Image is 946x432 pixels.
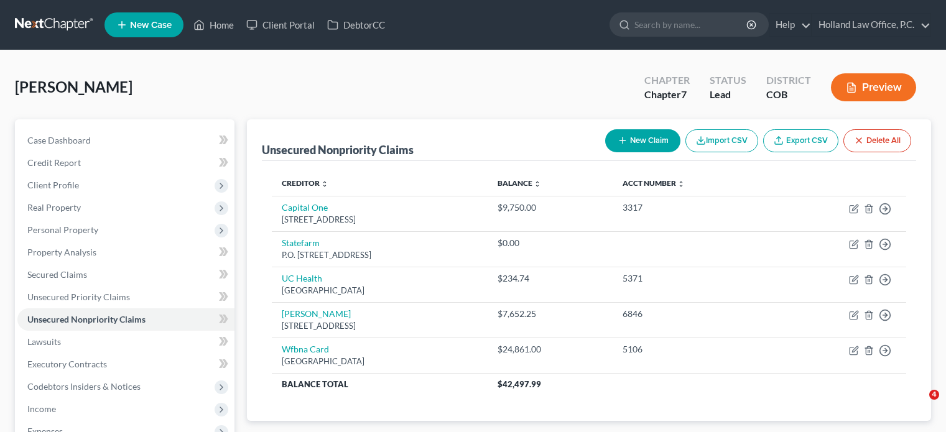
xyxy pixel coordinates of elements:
[272,373,487,395] th: Balance Total
[623,343,764,356] div: 5106
[187,14,240,36] a: Home
[27,202,81,213] span: Real Property
[634,13,748,36] input: Search by name...
[282,273,322,283] a: UC Health
[282,214,477,226] div: [STREET_ADDRESS]
[17,152,234,174] a: Credit Report
[17,331,234,353] a: Lawsuits
[282,249,477,261] div: P.O. [STREET_ADDRESS]
[831,73,916,101] button: Preview
[27,247,96,257] span: Property Analysis
[17,129,234,152] a: Case Dashboard
[812,14,930,36] a: Holland Law Office, P.C.
[321,14,391,36] a: DebtorCC
[498,178,541,188] a: Balance unfold_more
[763,129,838,152] a: Export CSV
[282,344,329,354] a: Wfbna Card
[282,237,320,248] a: Statefarm
[605,129,680,152] button: New Claim
[27,381,141,392] span: Codebtors Insiders & Notices
[623,201,764,214] div: 3317
[130,21,172,30] span: New Case
[623,272,764,285] div: 5371
[677,180,685,188] i: unfold_more
[929,390,939,400] span: 4
[498,237,603,249] div: $0.00
[27,359,107,369] span: Executory Contracts
[240,14,321,36] a: Client Portal
[681,88,687,100] span: 7
[282,308,351,319] a: [PERSON_NAME]
[17,286,234,308] a: Unsecured Priority Claims
[27,269,87,280] span: Secured Claims
[498,308,603,320] div: $7,652.25
[262,142,414,157] div: Unsecured Nonpriority Claims
[644,88,690,102] div: Chapter
[282,356,477,367] div: [GEOGRAPHIC_DATA]
[843,129,911,152] button: Delete All
[15,78,132,96] span: [PERSON_NAME]
[685,129,758,152] button: Import CSV
[710,88,746,102] div: Lead
[17,353,234,375] a: Executory Contracts
[644,73,690,88] div: Chapter
[498,379,541,389] span: $42,497.99
[17,264,234,286] a: Secured Claims
[498,343,603,356] div: $24,861.00
[27,224,98,235] span: Personal Property
[27,403,56,414] span: Income
[766,73,811,88] div: District
[904,390,934,420] iframe: Intercom live chat
[282,178,328,188] a: Creditor unfold_more
[27,314,146,324] span: Unsecured Nonpriority Claims
[17,308,234,331] a: Unsecured Nonpriority Claims
[27,292,130,302] span: Unsecured Priority Claims
[498,201,603,214] div: $9,750.00
[27,336,61,347] span: Lawsuits
[769,14,811,36] a: Help
[623,178,685,188] a: Acct Number unfold_more
[27,135,91,145] span: Case Dashboard
[282,202,328,213] a: Capital One
[321,180,328,188] i: unfold_more
[27,180,79,190] span: Client Profile
[17,241,234,264] a: Property Analysis
[710,73,746,88] div: Status
[534,180,541,188] i: unfold_more
[623,308,764,320] div: 6846
[498,272,603,285] div: $234.74
[282,285,477,296] div: [GEOGRAPHIC_DATA]
[27,157,81,168] span: Credit Report
[282,320,477,332] div: [STREET_ADDRESS]
[766,88,811,102] div: COB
